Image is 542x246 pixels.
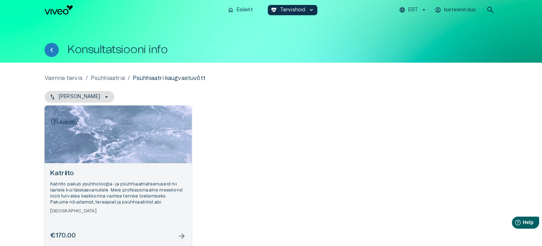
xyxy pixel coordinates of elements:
[50,111,78,133] img: Katriito logo
[237,6,253,14] p: Esileht
[86,74,88,82] p: /
[271,7,277,13] span: ecg_heart
[483,3,497,17] button: open search modal
[50,231,76,241] h6: €170.00
[45,74,83,82] a: Vaimne tervis
[45,5,73,15] img: Viveo logo
[45,5,222,15] a: Navigate to homepage
[45,91,114,103] button: [PERSON_NAME]
[408,6,418,14] p: EST
[133,74,206,82] p: Psühhiaatri kaugvastuvõtt
[45,43,59,57] button: Tagasi
[67,44,168,56] h1: Konsultatsiooni info
[308,7,315,13] span: keyboard_arrow_down
[486,6,495,14] span: search
[434,5,478,15] button: Iseteenindus
[280,6,306,14] p: Tervishoid
[128,74,130,82] p: /
[50,169,186,178] h6: Katriito
[59,93,100,101] p: [PERSON_NAME]
[268,5,318,15] button: ecg_heartTervishoidkeyboard_arrow_down
[50,208,186,214] h6: [GEOGRAPHIC_DATA]
[50,181,186,206] p: Katriito pakub psühholoogia- ja psühhiaatriateenuseid nii lastele kui täiskasvanutele. Meie profe...
[398,5,428,15] button: EST
[178,232,186,240] span: arrow_forward
[444,6,476,14] p: Iseteenindus
[225,5,256,15] button: homeEsileht
[487,214,542,234] iframe: Help widget launcher
[91,74,125,82] a: Psühhiaatria
[227,7,234,13] span: home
